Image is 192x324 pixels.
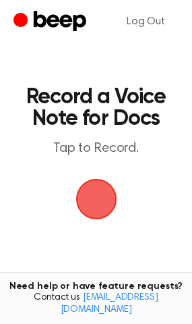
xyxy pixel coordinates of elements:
span: Contact us [8,292,184,316]
p: Tap to Record. [24,140,168,157]
a: Beep [13,9,90,35]
a: [EMAIL_ADDRESS][DOMAIN_NAME] [61,293,158,315]
img: Beep Logo [76,179,117,219]
h1: Record a Voice Note for Docs [24,86,168,130]
a: Log Out [113,5,179,38]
